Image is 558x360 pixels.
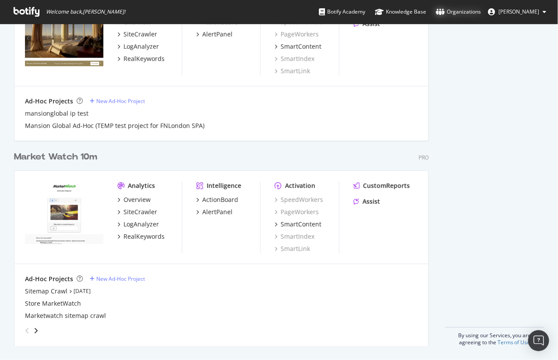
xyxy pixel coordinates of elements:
a: SmartLink [275,67,310,75]
div: New Ad-Hoc Project [96,97,145,105]
div: SmartContent [281,220,321,229]
div: LogAnalyzer [124,220,159,229]
div: SiteCrawler [124,208,157,216]
img: www.Mansionglobal.com [25,4,103,67]
a: SmartIndex [275,54,314,63]
a: New Ad-Hoc Project [90,275,145,282]
a: SmartContent [275,220,321,229]
a: SmartIndex [275,232,314,241]
a: Market Watch 10m [14,151,101,163]
div: AlertPanel [202,208,233,216]
div: Botify Academy [319,7,365,16]
div: angle-left [21,324,33,338]
button: [PERSON_NAME] [481,5,554,19]
div: Intelligence [207,181,241,190]
div: AlertPanel [202,30,233,39]
div: CustomReports [363,181,410,190]
a: RealKeywords [117,54,165,63]
a: Overview [117,195,151,204]
a: SmartLink [275,244,310,253]
a: Sitemap Crawl [25,287,67,296]
div: Analytics [128,181,155,190]
a: LogAnalyzer [117,42,159,51]
div: Organizations [436,7,481,16]
div: Knowledge Base [375,7,426,16]
div: Overview [124,195,151,204]
div: New Ad-Hoc Project [96,275,145,282]
a: AlertPanel [196,208,233,216]
a: Assist [353,197,380,206]
a: Marketwatch sitemap crawl [25,311,106,320]
a: PageWorkers [275,208,319,216]
a: SpeedWorkers [275,195,323,204]
div: RealKeywords [124,232,165,241]
div: Assist [363,197,380,206]
div: Market Watch 10m [14,151,97,163]
a: LogAnalyzer [117,220,159,229]
a: Terms of Use [498,339,530,346]
div: By using our Services, you are agreeing to the [445,327,544,346]
div: RealKeywords [124,54,165,63]
a: RealKeywords [117,232,165,241]
div: Open Intercom Messenger [528,330,549,351]
a: Mansion Global Ad-Hoc (TEMP test project for FNLondon SPA) [25,121,205,130]
a: SmartContent [275,42,321,51]
a: AlertPanel [196,30,233,39]
span: Sean Ritchie [498,8,540,15]
a: Store MarketWatch [25,299,81,308]
div: SmartContent [281,42,321,51]
div: LogAnalyzer [124,42,159,51]
div: Pro [419,154,429,161]
a: CustomReports [353,181,410,190]
div: ActionBoard [202,195,238,204]
a: SiteCrawler [117,208,157,216]
div: SiteCrawler [124,30,157,39]
a: [DATE] [74,287,91,295]
span: Welcome back, [PERSON_NAME] ! [46,8,125,15]
a: New Ad-Hoc Project [90,97,145,105]
a: SiteCrawler [117,30,157,39]
div: Ad-Hoc Projects [25,275,73,283]
img: www.Marketwatch.com [25,181,103,244]
a: ActionBoard [196,195,238,204]
div: Ad-Hoc Projects [25,97,73,106]
a: PageWorkers [275,30,319,39]
div: angle-right [33,326,39,335]
div: Activation [285,181,315,190]
a: mansionglobal ip test [25,109,88,118]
